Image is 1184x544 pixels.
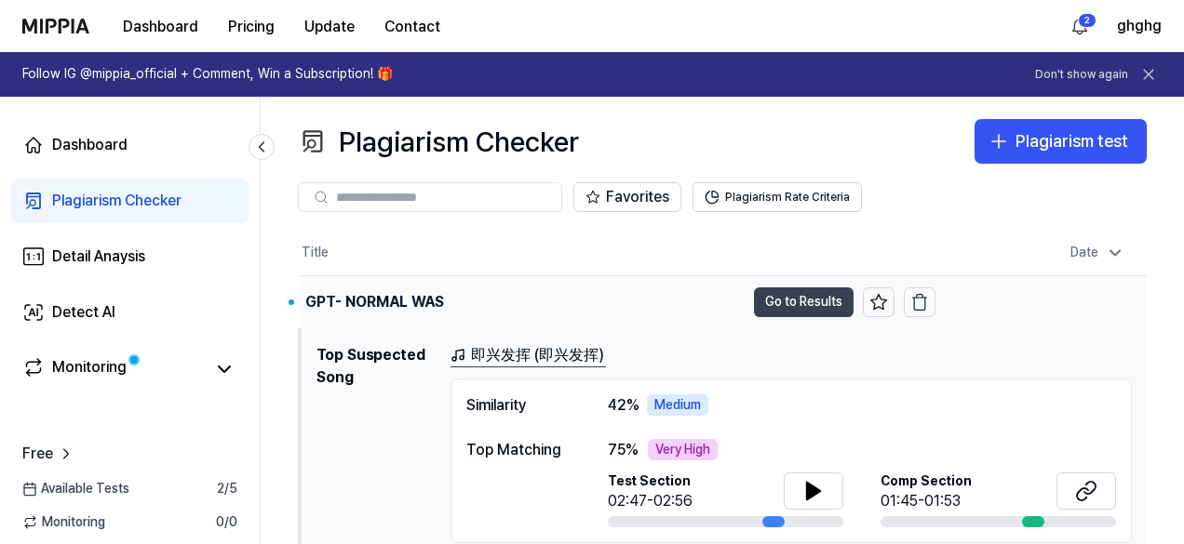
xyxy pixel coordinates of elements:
span: Comp Section [881,472,972,491]
button: Plagiarism Rate Criteria [693,182,862,212]
div: 2 [1078,13,1097,28]
div: Medium [647,394,708,417]
button: ghghg [1117,15,1162,37]
span: 0 / 0 [216,513,237,532]
div: Plagiarism test [1016,128,1128,155]
a: 即兴发挥 (即兴发挥) [451,344,606,367]
div: Plagiarism Checker [52,190,182,212]
a: Monitoring [22,356,204,382]
span: Free [22,443,53,465]
img: 알림 [1069,15,1091,37]
a: Update [289,1,370,52]
div: Monitoring [52,356,127,382]
div: Similarity [466,394,571,417]
span: 2 / 5 [217,480,237,498]
button: Go to Results [754,287,854,317]
a: Detect AI [11,290,249,335]
span: 75 % [608,439,639,461]
span: 42 % [608,394,639,417]
a: Free [22,443,75,465]
button: Update [289,8,370,46]
div: Top Matching [466,439,571,461]
td: [DATE] 10:13 PM [935,275,1148,328]
a: Dashboard [11,123,249,167]
span: Available Tests [22,480,129,498]
button: Favorites [573,182,681,212]
img: logo [22,19,89,33]
div: Date [1063,238,1132,268]
a: Plagiarism Checker [11,179,249,223]
a: Detail Anaysis [11,234,249,279]
div: Detect AI [52,301,115,324]
div: Dashboard [52,134,128,156]
div: Very High [648,439,718,461]
span: Monitoring [22,513,105,532]
div: 01:45-01:53 [881,490,972,512]
div: Plagiarism Checker [298,119,579,164]
div: Detail Anaysis [52,245,145,268]
button: Contact [370,8,455,46]
button: 알림2 [1065,11,1095,41]
th: Title [300,231,935,275]
div: 02:47-02:56 [608,490,693,512]
button: Dashboard [108,8,213,46]
span: Test Section [608,472,693,491]
button: Don't show again [1035,67,1128,83]
button: Pricing [213,8,289,46]
button: Plagiarism test [975,119,1147,164]
div: GPT- NORMAL WAS [305,291,444,313]
h1: Follow IG @mippia_official + Comment, Win a Subscription! 🎁 [22,65,393,84]
h1: Top Suspected Song [316,344,436,544]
